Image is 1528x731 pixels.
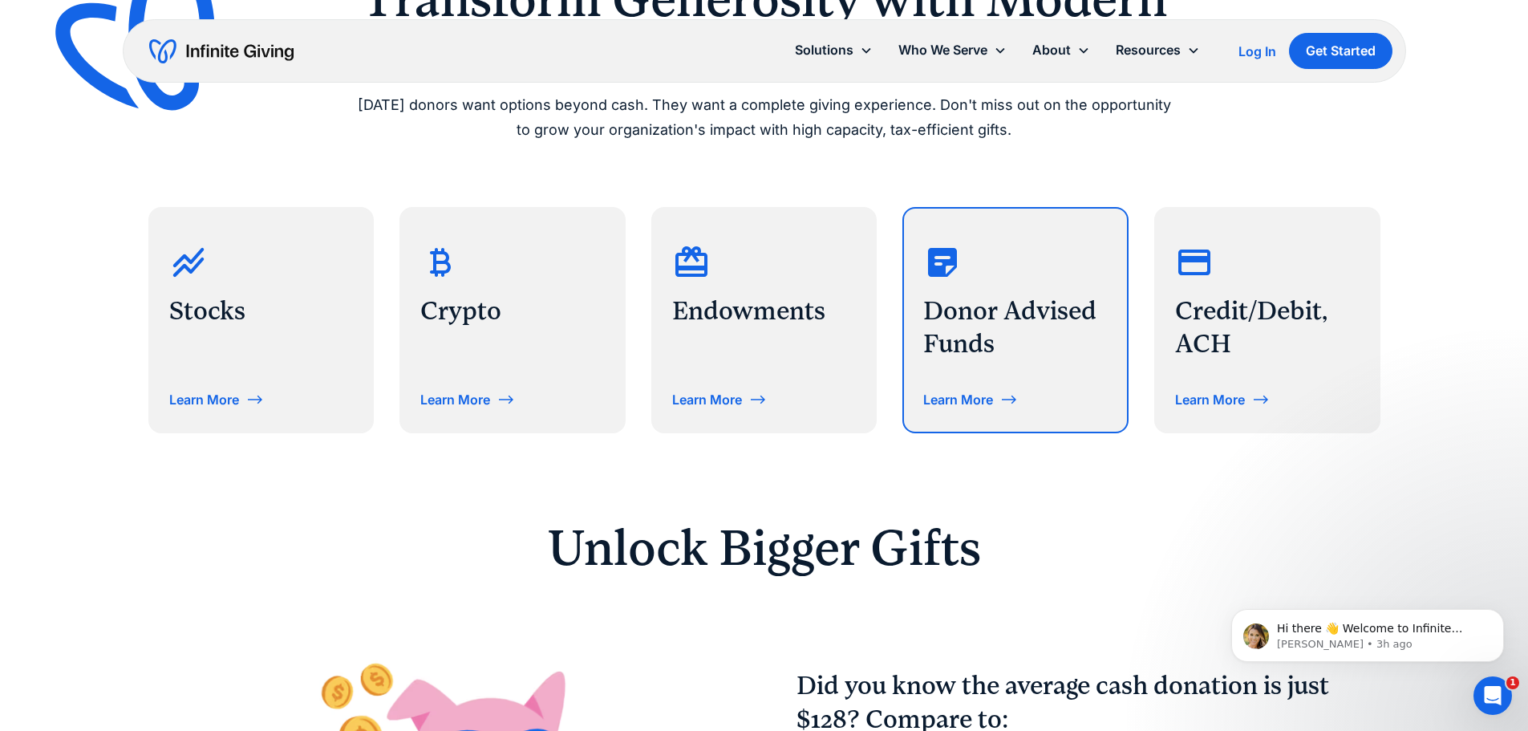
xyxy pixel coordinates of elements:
div: Learn More [1175,393,1245,406]
h3: Endowments [672,294,857,328]
a: StocksLearn More [148,207,375,433]
iframe: Intercom live chat [1473,676,1512,715]
p: [DATE] donors want options beyond cash. They want a complete giving experience. Don't miss out on... [354,93,1175,142]
span: 1 [1506,676,1519,689]
h3: Stocks [169,294,354,328]
div: Learn More [169,393,239,406]
div: Learn More [420,393,490,406]
div: Solutions [782,33,886,67]
a: home [149,39,294,64]
div: About [1032,39,1071,61]
div: Log In [1238,45,1276,58]
div: Who We Serve [898,39,987,61]
div: Resources [1116,39,1181,61]
a: EndowmentsLearn More [651,207,877,433]
h3: Credit/Debit, ACH [1175,294,1360,361]
div: Who We Serve [886,33,1019,67]
div: Resources [1103,33,1213,67]
a: CryptoLearn More [399,207,626,433]
div: Learn More [672,393,742,406]
h3: Crypto [420,294,605,328]
div: About [1019,33,1103,67]
div: Learn More [923,393,993,406]
div: Solutions [795,39,853,61]
h3: Donor Advised Funds [923,294,1108,361]
a: Credit/Debit, ACHLearn More [1154,207,1380,433]
h2: Unlock Bigger Gifts [354,523,1175,573]
a: Donor Advised FundsLearn More [902,207,1129,433]
a: Get Started [1289,33,1392,69]
a: Log In [1238,42,1276,61]
iframe: Intercom notifications message [1207,575,1528,688]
